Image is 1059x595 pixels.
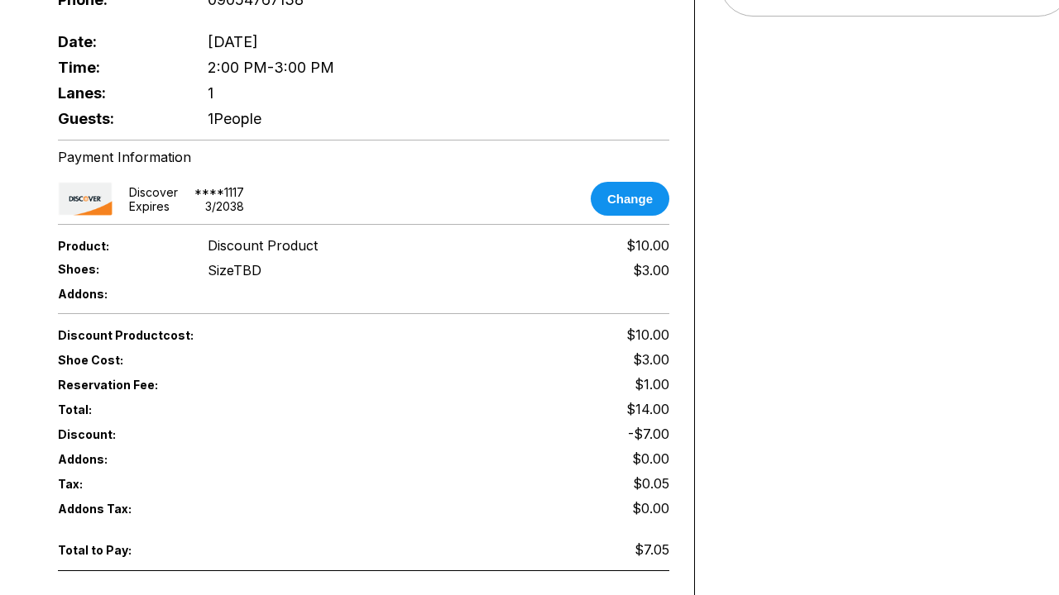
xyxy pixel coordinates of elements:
span: $0.00 [632,500,669,516]
div: $3.00 [633,262,669,278]
span: $7.05 [635,541,669,558]
span: Date: [58,33,180,50]
span: Discount Product cost: [58,328,364,342]
span: 2:00 PM - 3:00 PM [208,59,334,76]
span: Total to Pay: [58,543,180,557]
span: $3.00 [633,351,669,368]
span: Tax: [58,477,180,491]
span: Lanes: [58,84,180,102]
span: Guests: [58,110,180,127]
span: Addons: [58,452,180,466]
span: Addons Tax: [58,502,180,516]
span: [DATE] [208,33,258,50]
span: Addons: [58,287,180,301]
span: 1 People [208,110,261,127]
span: $10.00 [626,237,669,254]
img: card [58,182,113,216]
span: Reservation Fee: [58,378,364,392]
span: -$7.00 [628,426,669,442]
span: Discount Product [208,237,318,254]
span: Product: [58,239,180,253]
span: Shoe Cost: [58,353,180,367]
div: Expires [129,199,170,213]
span: Time: [58,59,180,76]
div: Payment Information [58,149,669,165]
span: Total: [58,402,364,416]
span: $1.00 [635,376,669,393]
span: $0.00 [632,450,669,467]
span: $14.00 [626,401,669,417]
span: Discount: [58,427,364,441]
span: $0.05 [633,475,669,492]
div: discover [129,185,178,199]
button: Change [591,182,669,216]
span: $10.00 [626,326,669,343]
span: Shoes: [58,262,180,276]
div: Size TBD [208,262,261,278]
div: 3 / 2038 [205,199,244,213]
span: 1 [208,84,213,102]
